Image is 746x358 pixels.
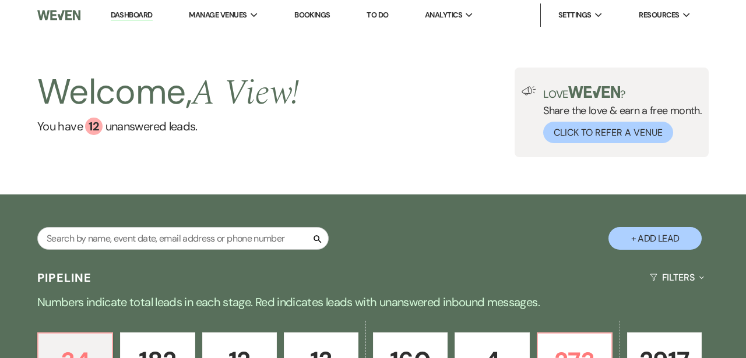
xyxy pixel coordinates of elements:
[543,122,673,143] button: Click to Refer a Venue
[543,86,702,100] p: Love ?
[37,118,299,135] a: You have 12 unanswered leads.
[37,68,299,118] h2: Welcome,
[37,227,329,250] input: Search by name, event date, email address or phone number
[85,118,103,135] div: 12
[568,86,620,98] img: weven-logo-green.svg
[522,86,536,95] img: loud-speaker-illustration.svg
[192,66,300,120] span: A View !
[111,10,153,21] a: Dashboard
[367,10,388,20] a: To Do
[608,227,702,250] button: + Add Lead
[639,9,679,21] span: Resources
[425,9,462,21] span: Analytics
[189,9,247,21] span: Manage Venues
[294,10,330,20] a: Bookings
[536,86,702,143] div: Share the love & earn a free month.
[37,270,92,286] h3: Pipeline
[645,262,709,293] button: Filters
[558,9,592,21] span: Settings
[37,3,80,27] img: Weven Logo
